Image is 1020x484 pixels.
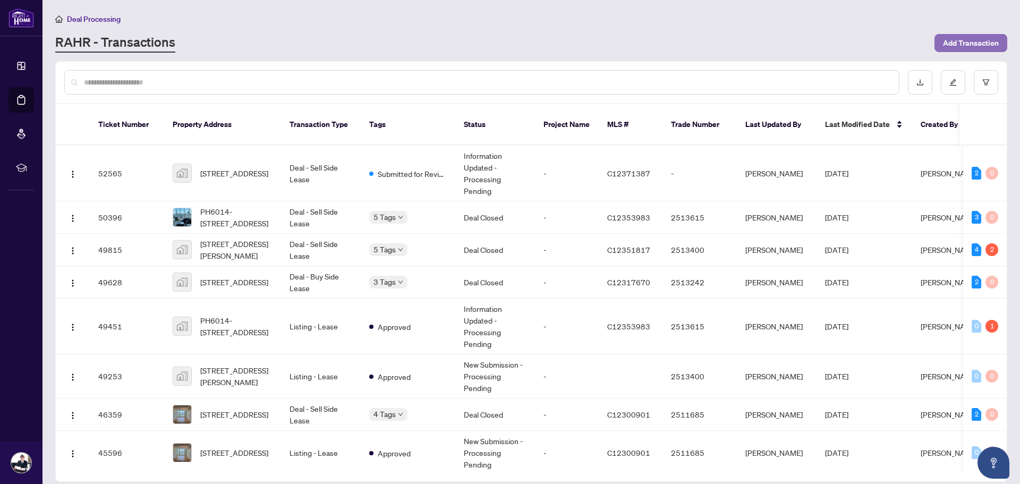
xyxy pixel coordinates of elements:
td: 2513615 [662,299,737,354]
span: C12351817 [607,245,650,254]
span: 4 Tags [373,408,396,420]
div: 0 [972,446,981,459]
td: Deal Closed [455,234,535,266]
img: thumbnail-img [173,367,191,385]
div: 2 [972,408,981,421]
span: down [398,412,403,417]
span: [PERSON_NAME] [921,168,978,178]
span: download [916,79,924,86]
span: [PERSON_NAME] [921,321,978,331]
span: C12371387 [607,168,650,178]
td: - [535,201,599,234]
div: 0 [985,370,998,383]
td: Listing - Lease [281,299,361,354]
td: 49815 [90,234,164,266]
span: [PERSON_NAME] [921,277,978,287]
span: PH6014-[STREET_ADDRESS] [200,206,273,229]
span: [PERSON_NAME] [921,448,978,457]
td: New Submission - Processing Pending [455,431,535,475]
span: 3 Tags [373,276,396,288]
span: down [398,215,403,220]
span: Last Modified Date [825,118,890,130]
span: C12300901 [607,410,650,419]
button: Open asap [977,447,1009,479]
img: thumbnail-img [173,164,191,182]
th: Last Updated By [737,104,817,146]
img: thumbnail-img [173,241,191,259]
img: thumbnail-img [173,444,191,462]
span: [DATE] [825,277,848,287]
td: - [535,234,599,266]
button: filter [974,70,998,95]
div: 0 [985,446,998,459]
th: Tags [361,104,455,146]
span: [DATE] [825,321,848,331]
div: 0 [985,167,998,180]
td: 2513400 [662,234,737,266]
td: Listing - Lease [281,354,361,398]
td: [PERSON_NAME] [737,146,817,201]
td: 2513242 [662,266,737,299]
td: Deal - Sell Side Lease [281,146,361,201]
button: edit [941,70,965,95]
td: Deal - Buy Side Lease [281,266,361,299]
img: Logo [69,170,77,179]
td: [PERSON_NAME] [737,398,817,431]
td: New Submission - Processing Pending [455,354,535,398]
td: 49628 [90,266,164,299]
td: - [535,431,599,475]
span: 5 Tags [373,243,396,256]
span: [DATE] [825,410,848,419]
span: [PERSON_NAME] [921,213,978,222]
span: [DATE] [825,245,848,254]
td: [PERSON_NAME] [737,299,817,354]
td: 2513615 [662,201,737,234]
a: RAHR - Transactions [55,33,175,53]
img: thumbnail-img [173,405,191,423]
span: [PERSON_NAME] [921,371,978,381]
th: Trade Number [662,104,737,146]
div: 0 [985,408,998,421]
img: Profile Icon [11,453,31,473]
span: Add Transaction [943,35,999,52]
span: 5 Tags [373,211,396,223]
div: 2 [972,276,981,288]
td: [PERSON_NAME] [737,201,817,234]
td: - [535,299,599,354]
td: 49451 [90,299,164,354]
button: Add Transaction [934,34,1007,52]
span: [STREET_ADDRESS][PERSON_NAME] [200,238,273,261]
th: MLS # [599,104,662,146]
img: Logo [69,373,77,381]
td: - [535,146,599,201]
span: down [398,247,403,252]
div: 4 [972,243,981,256]
span: [DATE] [825,448,848,457]
div: 0 [972,370,981,383]
span: [STREET_ADDRESS][PERSON_NAME] [200,364,273,388]
span: down [398,279,403,285]
span: [STREET_ADDRESS] [200,167,268,179]
span: C12300901 [607,448,650,457]
th: Property Address [164,104,281,146]
span: Approved [378,447,411,459]
div: 0 [972,320,981,333]
img: Logo [69,449,77,458]
td: Deal - Sell Side Lease [281,201,361,234]
td: Deal - Sell Side Lease [281,234,361,266]
span: [DATE] [825,371,848,381]
span: filter [982,79,990,86]
span: [PERSON_NAME] [921,245,978,254]
td: 45596 [90,431,164,475]
td: Listing - Lease [281,431,361,475]
button: download [908,70,932,95]
div: 2 [985,243,998,256]
img: thumbnail-img [173,208,191,226]
button: Logo [64,209,81,226]
td: 2513400 [662,354,737,398]
td: 50396 [90,201,164,234]
td: - [535,266,599,299]
img: Logo [69,323,77,332]
img: thumbnail-img [173,273,191,291]
span: Submitted for Review [378,168,447,180]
